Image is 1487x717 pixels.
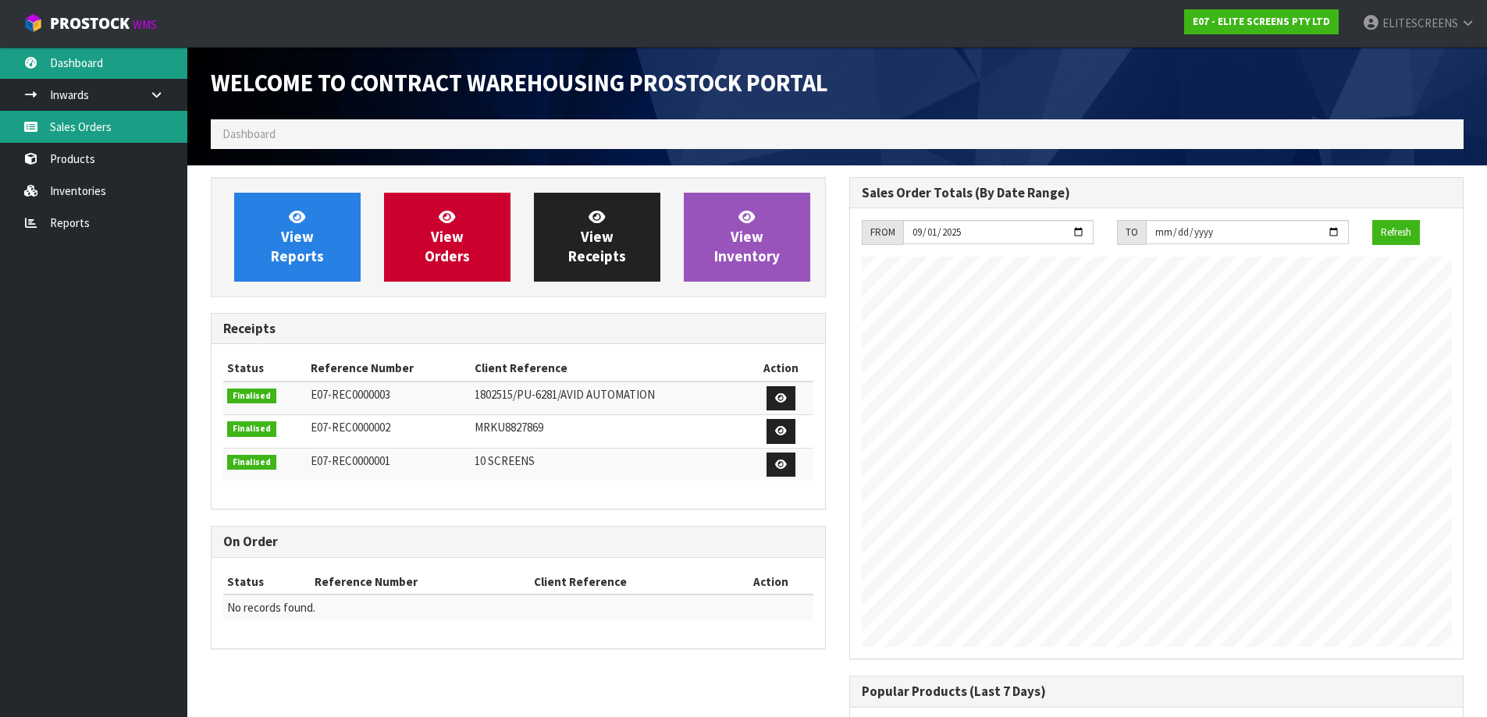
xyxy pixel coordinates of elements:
[714,208,780,266] span: View Inventory
[1372,220,1420,245] button: Refresh
[227,455,276,470] span: Finalised
[222,126,276,141] span: Dashboard
[749,356,813,381] th: Action
[862,220,903,245] div: FROM
[311,387,390,402] span: E07-REC0000003
[728,570,813,595] th: Action
[1382,16,1458,30] span: ELITESCREENS
[307,356,471,381] th: Reference Number
[384,193,510,282] a: ViewOrders
[271,208,324,266] span: View Reports
[1193,15,1330,28] strong: E07 - ELITE SCREENS PTY LTD
[223,356,307,381] th: Status
[133,17,157,32] small: WMS
[862,684,1452,699] h3: Popular Products (Last 7 Days)
[223,534,813,549] h3: On Order
[23,13,43,33] img: cube-alt.png
[227,421,276,437] span: Finalised
[475,387,655,402] span: 1802515/PU-6281/AVID AUTOMATION
[425,208,470,266] span: View Orders
[223,570,311,595] th: Status
[223,321,813,336] h3: Receipts
[534,193,660,282] a: ViewReceipts
[530,570,728,595] th: Client Reference
[471,356,749,381] th: Client Reference
[211,68,828,98] span: Welcome to Contract Warehousing ProStock Portal
[227,389,276,404] span: Finalised
[234,193,361,282] a: ViewReports
[1117,220,1146,245] div: TO
[568,208,626,266] span: View Receipts
[311,570,529,595] th: Reference Number
[311,453,390,468] span: E07-REC0000001
[223,595,813,619] td: No records found.
[311,420,390,435] span: E07-REC0000002
[862,186,1452,201] h3: Sales Order Totals (By Date Range)
[684,193,810,282] a: ViewInventory
[475,453,535,468] span: 10 SCREENS
[475,420,543,435] span: MRKU8827869
[50,13,130,34] span: ProStock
